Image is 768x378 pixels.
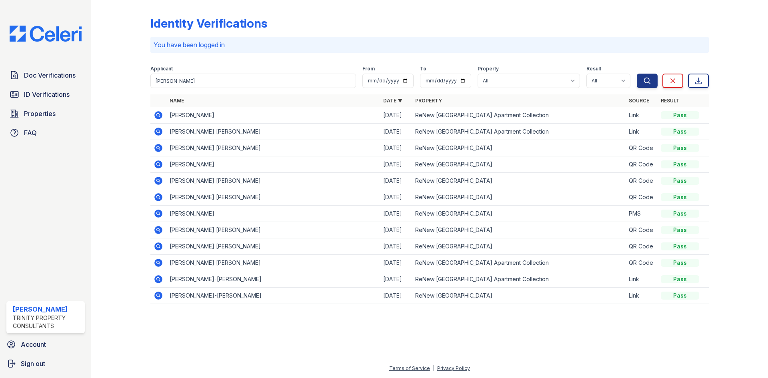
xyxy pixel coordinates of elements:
td: ReNew [GEOGRAPHIC_DATA] [412,238,626,255]
div: Trinity Property Consultants [13,314,82,330]
td: [DATE] [380,156,412,173]
td: Link [626,271,658,288]
td: [DATE] [380,255,412,271]
td: [PERSON_NAME] [PERSON_NAME] [166,222,380,238]
td: [PERSON_NAME] [166,107,380,124]
div: Pass [661,160,699,168]
div: Pass [661,193,699,201]
td: ReNew [GEOGRAPHIC_DATA] Apartment Collection [412,124,626,140]
td: [PERSON_NAME] [166,206,380,222]
div: Pass [661,128,699,136]
td: Link [626,288,658,304]
td: [DATE] [380,124,412,140]
a: Terms of Service [389,365,430,371]
td: QR Code [626,222,658,238]
span: Properties [24,109,56,118]
td: QR Code [626,173,658,189]
td: QR Code [626,189,658,206]
td: Link [626,107,658,124]
td: [DATE] [380,206,412,222]
td: [PERSON_NAME] [166,156,380,173]
td: ReNew [GEOGRAPHIC_DATA] [412,288,626,304]
a: Name [170,98,184,104]
a: Property [415,98,442,104]
td: [DATE] [380,107,412,124]
td: [DATE] [380,271,412,288]
td: ReNew [GEOGRAPHIC_DATA] Apartment Collection [412,271,626,288]
td: [DATE] [380,189,412,206]
div: Pass [661,275,699,283]
td: [DATE] [380,173,412,189]
div: [PERSON_NAME] [13,304,82,314]
label: Applicant [150,66,173,72]
input: Search by name or phone number [150,74,356,88]
label: To [420,66,426,72]
td: QR Code [626,255,658,271]
span: Doc Verifications [24,70,76,80]
td: Link [626,124,658,140]
td: [PERSON_NAME] [PERSON_NAME] [166,189,380,206]
td: [DATE] [380,288,412,304]
div: Identity Verifications [150,16,267,30]
a: Result [661,98,680,104]
td: ReNew [GEOGRAPHIC_DATA] [412,189,626,206]
td: [PERSON_NAME]-[PERSON_NAME] [166,288,380,304]
td: [PERSON_NAME] [PERSON_NAME] [166,140,380,156]
td: ReNew [GEOGRAPHIC_DATA] [412,222,626,238]
td: ReNew [GEOGRAPHIC_DATA] Apartment Collection [412,107,626,124]
a: Privacy Policy [437,365,470,371]
td: QR Code [626,156,658,173]
td: QR Code [626,238,658,255]
a: Source [629,98,649,104]
p: You have been logged in [154,40,706,50]
div: Pass [661,144,699,152]
a: Date ▼ [383,98,402,104]
a: FAQ [6,125,85,141]
td: [DATE] [380,238,412,255]
a: Account [3,336,88,352]
div: Pass [661,226,699,234]
a: Sign out [3,356,88,372]
div: Pass [661,177,699,185]
td: [PERSON_NAME] [PERSON_NAME] [166,124,380,140]
span: ID Verifications [24,90,70,99]
td: QR Code [626,140,658,156]
a: Properties [6,106,85,122]
div: Pass [661,292,699,300]
td: [DATE] [380,222,412,238]
td: ReNew [GEOGRAPHIC_DATA] [412,156,626,173]
td: ReNew [GEOGRAPHIC_DATA] [412,206,626,222]
a: Doc Verifications [6,67,85,83]
div: Pass [661,210,699,218]
div: Pass [661,111,699,119]
td: [DATE] [380,140,412,156]
div: | [433,365,434,371]
td: ReNew [GEOGRAPHIC_DATA] [412,173,626,189]
div: Pass [661,242,699,250]
td: [PERSON_NAME]-[PERSON_NAME] [166,271,380,288]
span: Account [21,340,46,349]
img: CE_Logo_Blue-a8612792a0a2168367f1c8372b55b34899dd931a85d93a1a3d3e32e68fde9ad4.png [3,26,88,42]
a: ID Verifications [6,86,85,102]
td: [PERSON_NAME] [PERSON_NAME] [166,173,380,189]
div: Pass [661,259,699,267]
label: Result [586,66,601,72]
label: Property [478,66,499,72]
td: PMS [626,206,658,222]
span: FAQ [24,128,37,138]
td: [PERSON_NAME] [PERSON_NAME] [166,255,380,271]
td: [PERSON_NAME] [PERSON_NAME] [166,238,380,255]
td: ReNew [GEOGRAPHIC_DATA] Apartment Collection [412,255,626,271]
td: ReNew [GEOGRAPHIC_DATA] [412,140,626,156]
label: From [362,66,375,72]
span: Sign out [21,359,45,368]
